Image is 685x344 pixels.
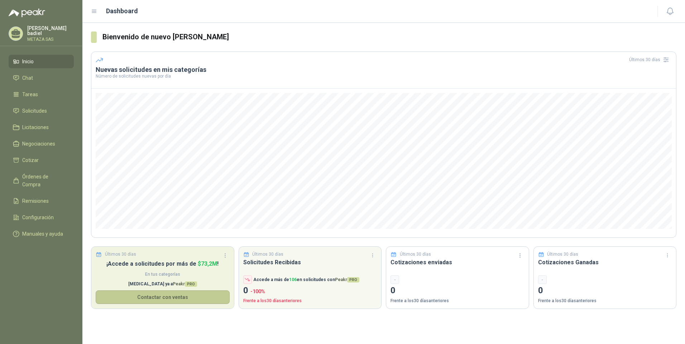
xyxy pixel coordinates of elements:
span: Solicitudes [22,107,47,115]
img: Logo peakr [9,9,45,17]
p: Últimos 30 días [105,251,136,258]
a: Licitaciones [9,121,74,134]
div: - [391,275,399,284]
span: Remisiones [22,197,49,205]
span: Inicio [22,58,34,65]
p: Últimos 30 días [252,251,283,258]
p: Últimos 30 días [400,251,431,258]
a: Órdenes de Compra [9,170,74,191]
h3: Cotizaciones Ganadas [538,258,672,267]
a: Remisiones [9,194,74,208]
a: Negociaciones [9,137,74,151]
p: Número de solicitudes nuevas por día [96,74,672,78]
a: Cotizar [9,153,74,167]
div: - [538,275,547,284]
h3: Solicitudes Recibidas [243,258,377,267]
a: Manuales y ayuda [9,227,74,241]
span: Tareas [22,90,38,98]
span: Licitaciones [22,123,49,131]
span: $ 73,2M [198,260,217,267]
span: -100 % [250,289,265,294]
p: 0 [243,284,377,298]
span: PRO [347,277,359,282]
p: Accede a más de en solicitudes con [253,276,359,283]
p: 0 [391,284,524,298]
span: Órdenes de Compra [22,173,67,188]
p: [PERSON_NAME] badiel [27,26,74,36]
h1: Dashboard [106,6,138,16]
p: Frente a los 30 días anteriores [391,298,524,304]
span: Peakr [335,277,359,282]
h3: Nuevas solicitudes en mis categorías [96,65,672,74]
a: Inicio [9,55,74,68]
span: En tus categorías [96,271,230,278]
span: Negociaciones [22,140,55,148]
h3: Has vendido [96,258,230,267]
div: Últimos 30 días [629,54,672,65]
span: Peakr [173,281,197,286]
p: METAZA SAS [27,37,74,41]
p: Frente a los 30 días anteriores [538,298,672,304]
p: Frente a los 30 días anteriores [243,298,377,304]
span: Manuales y ayuda [22,230,63,238]
span: PRO [185,281,197,287]
a: Chat [9,71,74,85]
a: Tareas [9,88,74,101]
p: 0 [538,284,672,298]
span: 106 [289,277,297,282]
a: Solicitudes [9,104,74,118]
a: Configuración [9,211,74,224]
span: Configuración [22,213,54,221]
p: Últimos 30 días [547,251,578,258]
p: [MEDICAL_DATA] ya a [96,281,230,288]
span: Cotizar [22,156,39,164]
button: Contactar con ventas [96,290,230,304]
h3: Cotizaciones enviadas [391,258,524,267]
p: ¡Accede a solicitudes por más de ! [96,259,230,268]
span: Chat [22,74,33,82]
h3: Bienvenido de nuevo [PERSON_NAME] [102,31,676,43]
